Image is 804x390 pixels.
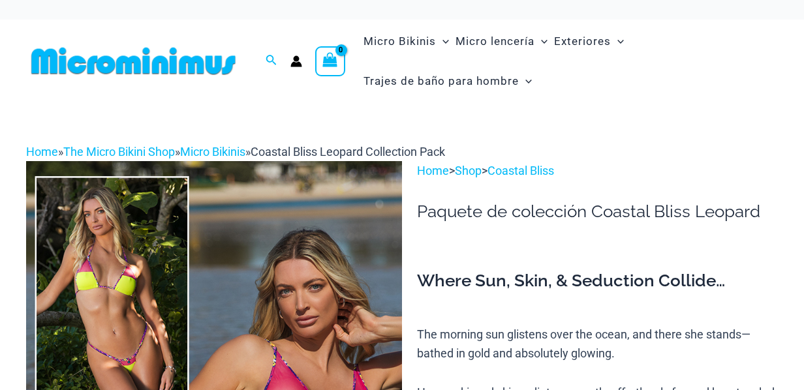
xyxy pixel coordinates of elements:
[358,20,778,103] nav: Navegación del sitio
[63,145,175,158] a: The Micro Bikini Shop
[360,61,535,101] a: Trajes de baño para hombreMenu ToggleAlternar menú
[519,65,532,98] span: Alternar menú
[363,35,436,48] font: Micro Bikinis
[26,145,445,158] span: » » »
[266,53,277,69] a: Enlace del icono de búsqueda
[417,164,449,177] a: Home
[363,74,519,87] font: Trajes de baño para hombre
[551,22,627,61] a: ExterioresMenu ToggleAlternar menú
[417,270,778,292] h3: Where Sun, Skin, & Seduction Collide…
[436,25,449,58] span: Alternar menú
[452,22,551,61] a: Micro lenceríaMenu ToggleAlternar menú
[455,164,482,177] a: Shop
[456,35,534,48] font: Micro lencería
[611,25,624,58] span: Alternar menú
[417,164,554,177] font: > >
[26,145,58,158] a: Home
[554,35,611,48] font: Exteriores
[487,164,554,177] a: Coastal Bliss
[417,202,778,222] h1: Paquete de colección Coastal Bliss Leopard
[360,22,452,61] a: Micro BikinisMenu ToggleAlternar menú
[180,145,245,158] a: Micro Bikinis
[290,55,302,67] a: Enlace del icono de la cuenta
[315,46,345,76] a: Ver carrito de compras, vacío
[534,25,548,58] span: Alternar menú
[26,46,241,76] img: MM SHOP LOGO PLANO
[251,145,445,158] span: Coastal Bliss Leopard Collection Pack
